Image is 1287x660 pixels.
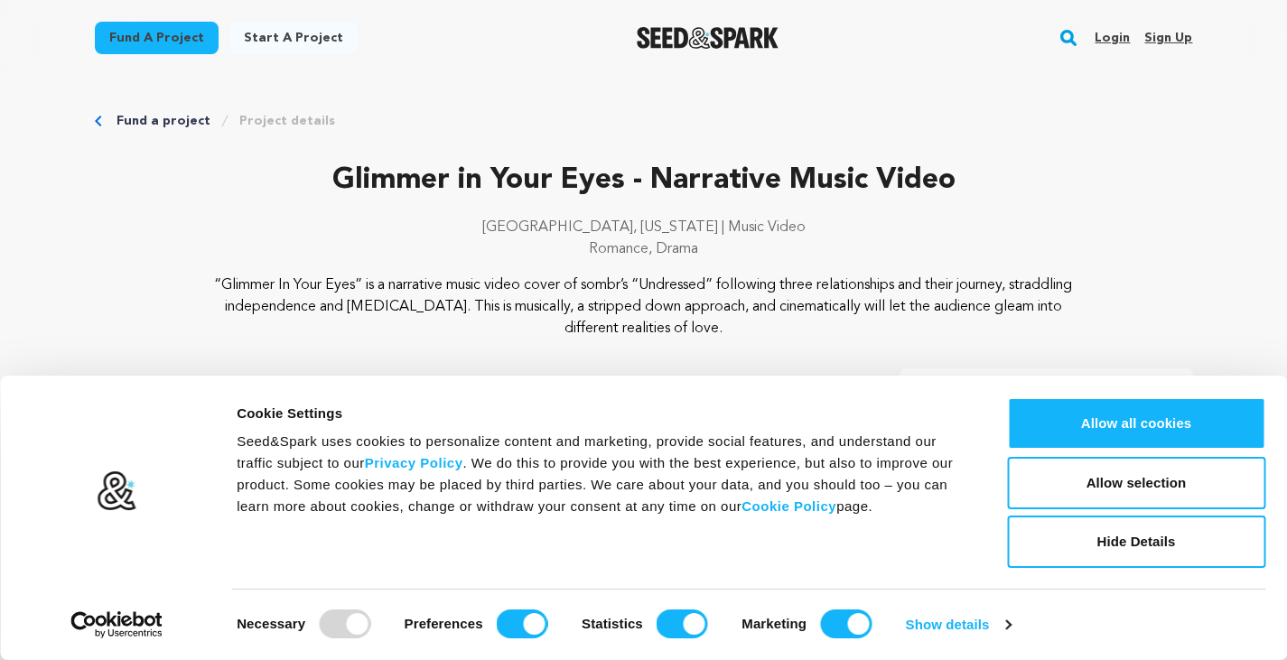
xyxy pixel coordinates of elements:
[906,611,1011,638] a: Show details
[237,616,305,631] strong: Necessary
[637,27,779,49] a: Seed&Spark Homepage
[95,238,1193,260] p: Romance, Drama
[229,22,358,54] a: Start a project
[95,112,1193,130] div: Breadcrumb
[95,159,1193,202] p: Glimmer in Your Eyes - Narrative Music Video
[1095,23,1130,52] a: Login
[38,611,196,638] a: Usercentrics Cookiebot - opens in a new window
[405,616,483,631] strong: Preferences
[637,27,779,49] img: Seed&Spark Logo Dark Mode
[204,274,1083,339] p: “Glimmer In Your Eyes” is a narrative music video cover of sombr’s “Undressed” following three re...
[95,217,1193,238] p: [GEOGRAPHIC_DATA], [US_STATE] | Music Video
[237,431,966,517] div: Seed&Spark uses cookies to personalize content and marketing, provide social features, and unders...
[237,403,966,424] div: Cookie Settings
[239,112,335,130] a: Project details
[1007,397,1265,450] button: Allow all cookies
[741,616,807,631] strong: Marketing
[1007,457,1265,509] button: Allow selection
[1007,516,1265,568] button: Hide Details
[741,498,836,514] a: Cookie Policy
[365,455,463,470] a: Privacy Policy
[95,22,219,54] a: Fund a project
[582,616,643,631] strong: Statistics
[97,470,137,512] img: logo
[1144,23,1192,52] a: Sign up
[117,112,210,130] a: Fund a project
[236,602,237,603] legend: Consent Selection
